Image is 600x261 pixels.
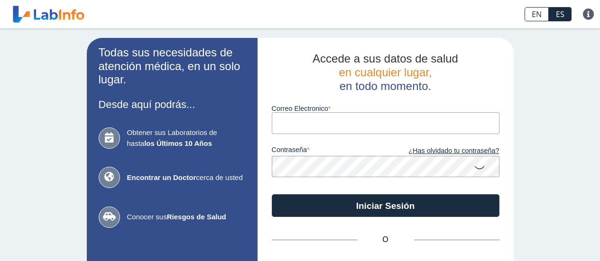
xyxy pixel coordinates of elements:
a: ¿Has olvidado tu contraseña? [386,146,499,156]
b: Encontrar un Doctor [127,173,196,181]
a: ES [549,7,572,21]
span: Accede a sus datos de salud [313,52,458,65]
span: cerca de usted [127,172,246,183]
span: Obtener sus Laboratorios de hasta [127,127,246,149]
span: en todo momento. [340,80,431,92]
h2: Todas sus necesidades de atención médica, en un solo lugar. [99,46,246,87]
span: Conocer sus [127,212,246,223]
b: Riesgos de Salud [167,213,226,221]
label: Correo Electronico [272,105,499,112]
label: contraseña [272,146,386,156]
h3: Desde aquí podrás... [99,99,246,110]
a: EN [525,7,549,21]
span: en cualquier lugar, [339,66,432,79]
span: O [357,234,414,245]
b: los Últimos 10 Años [144,139,212,147]
button: Iniciar Sesión [272,194,499,217]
